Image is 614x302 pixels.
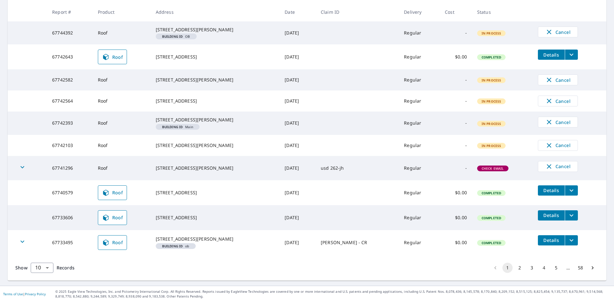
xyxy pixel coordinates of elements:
[575,263,586,273] button: Go to page 58
[542,212,561,218] span: Details
[440,3,472,21] th: Cost
[440,230,472,255] td: $0.00
[93,90,151,112] td: Roof
[156,27,275,33] div: [STREET_ADDRESS][PERSON_NAME]
[538,161,578,172] button: Cancel
[279,230,316,255] td: [DATE]
[47,112,92,135] td: 67742393
[478,191,505,195] span: Completed
[565,185,578,196] button: filesDropdownBtn-67740579
[98,210,127,225] a: Roof
[545,142,571,149] span: Cancel
[279,205,316,230] td: [DATE]
[563,265,573,271] div: …
[158,35,194,38] span: OB
[440,180,472,205] td: $0.00
[489,263,599,273] nav: pagination navigation
[158,125,197,128] span: Main
[93,156,151,180] td: Roof
[545,28,571,36] span: Cancel
[538,140,578,151] button: Cancel
[156,54,275,60] div: [STREET_ADDRESS]
[47,205,92,230] td: 67733606
[93,69,151,90] td: Roof
[478,166,508,171] span: Check Email
[399,180,440,205] td: Regular
[47,180,92,205] td: 67740579
[440,112,472,135] td: -
[102,189,123,197] span: Roof
[98,235,127,250] a: Roof
[538,185,565,196] button: detailsBtn-67740579
[545,97,571,105] span: Cancel
[399,135,440,156] td: Regular
[156,165,275,171] div: [STREET_ADDRESS][PERSON_NAME]
[399,112,440,135] td: Regular
[542,52,561,58] span: Details
[399,69,440,90] td: Regular
[156,236,275,242] div: [STREET_ADDRESS][PERSON_NAME]
[565,235,578,245] button: filesDropdownBtn-67733495
[399,230,440,255] td: Regular
[162,244,183,248] em: Building ID
[279,156,316,180] td: [DATE]
[156,98,275,104] div: [STREET_ADDRESS]
[15,265,28,271] span: Show
[279,90,316,112] td: [DATE]
[545,76,571,84] span: Cancel
[162,35,183,38] em: Building ID
[440,135,472,156] td: -
[93,135,151,156] td: Roof
[162,125,183,128] em: Building ID
[478,78,505,82] span: In Process
[156,142,275,149] div: [STREET_ADDRESS][PERSON_NAME]
[538,50,565,60] button: detailsBtn-67742643
[399,21,440,44] td: Regular
[156,117,275,123] div: [STREET_ADDRESS][PERSON_NAME]
[440,21,472,44] td: -
[539,263,549,273] button: Go to page 4
[3,292,23,296] a: Terms of Use
[279,135,316,156] td: [DATE]
[551,263,561,273] button: Go to page 5
[542,187,561,193] span: Details
[102,53,123,61] span: Roof
[515,263,525,273] button: Go to page 2
[587,263,598,273] button: Go to next page
[156,214,275,221] div: [STREET_ADDRESS]
[478,143,505,148] span: In Process
[47,44,92,69] td: 67742643
[158,244,193,248] span: ob
[93,3,151,21] th: Product
[47,135,92,156] td: 67742103
[542,237,561,243] span: Details
[502,263,513,273] button: page 1
[545,163,571,170] span: Cancel
[399,205,440,230] td: Regular
[399,90,440,112] td: Regular
[478,99,505,104] span: In Process
[538,210,565,221] button: detailsBtn-67733606
[478,216,505,220] span: Completed
[440,44,472,69] td: $0.00
[98,50,127,64] a: Roof
[279,44,316,69] td: [DATE]
[47,69,92,90] td: 67742582
[151,3,280,21] th: Address
[478,31,505,35] span: In Process
[279,21,316,44] td: [DATE]
[399,3,440,21] th: Delivery
[93,21,151,44] td: Roof
[102,239,123,246] span: Roof
[538,27,578,37] button: Cancel
[316,156,399,180] td: usd 262-jh
[93,112,151,135] td: Roof
[47,230,92,255] td: 67733495
[316,3,399,21] th: Claim ID
[399,44,440,69] td: Regular
[538,96,578,106] button: Cancel
[440,205,472,230] td: $0.00
[47,90,92,112] td: 67742564
[31,263,53,273] div: Show 10 records
[538,117,578,128] button: Cancel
